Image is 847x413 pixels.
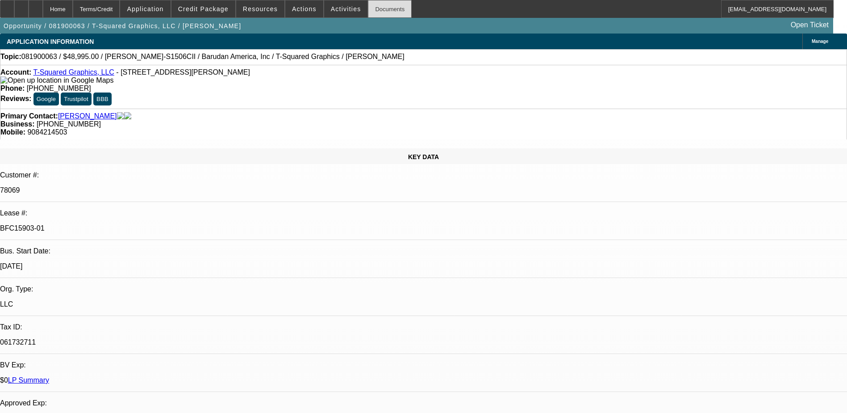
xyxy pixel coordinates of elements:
[4,22,241,29] span: Opportunity / 081900063 / T-Squared Graphics, LLC / [PERSON_NAME]
[0,128,25,136] strong: Mobile:
[285,0,323,17] button: Actions
[27,128,67,136] span: 9084214503
[116,68,250,76] span: - [STREET_ADDRESS][PERSON_NAME]
[124,112,131,120] img: linkedin-icon.png
[33,68,114,76] a: T-Squared Graphics, LLC
[236,0,284,17] button: Resources
[27,84,91,92] span: [PHONE_NUMBER]
[117,112,124,120] img: facebook-icon.png
[331,5,361,13] span: Activities
[120,0,170,17] button: Application
[37,120,101,128] span: [PHONE_NUMBER]
[0,120,34,128] strong: Business:
[0,112,58,120] strong: Primary Contact:
[178,5,229,13] span: Credit Package
[0,76,113,84] a: View Google Maps
[243,5,278,13] span: Resources
[812,39,828,44] span: Manage
[408,153,439,160] span: KEY DATA
[292,5,317,13] span: Actions
[0,95,31,102] strong: Reviews:
[127,5,163,13] span: Application
[171,0,235,17] button: Credit Package
[324,0,368,17] button: Activities
[8,376,49,384] a: LP Summary
[21,53,405,61] span: 081900063 / $48,995.00 / [PERSON_NAME]-S1506CII / Barudan America, Inc / T-Squared Graphics / [PE...
[33,93,59,105] button: Google
[787,17,832,33] a: Open Ticket
[93,93,112,105] button: BBB
[0,76,113,84] img: Open up location in Google Maps
[7,38,94,45] span: APPLICATION INFORMATION
[0,53,21,61] strong: Topic:
[0,84,25,92] strong: Phone:
[61,93,91,105] button: Trustpilot
[0,68,31,76] strong: Account:
[58,112,117,120] a: [PERSON_NAME]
